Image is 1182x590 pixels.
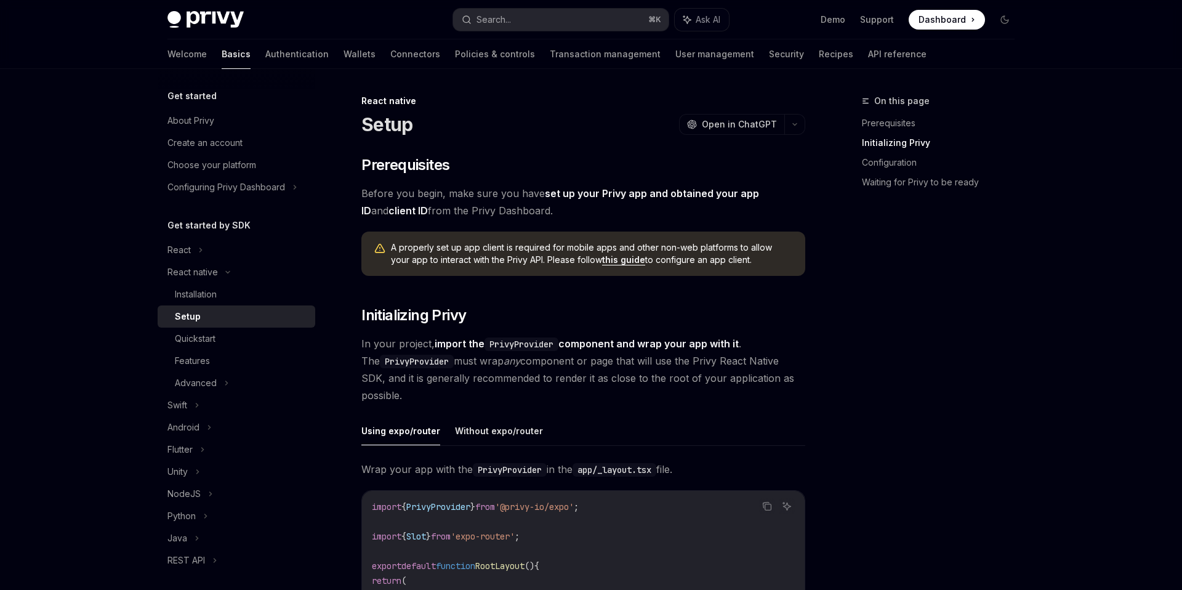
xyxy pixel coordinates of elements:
[919,14,966,26] span: Dashboard
[158,110,315,132] a: About Privy
[175,287,217,302] div: Installation
[406,531,426,542] span: Slot
[696,14,720,26] span: Ask AI
[167,11,244,28] img: dark logo
[390,39,440,69] a: Connectors
[860,14,894,26] a: Support
[167,531,187,546] div: Java
[475,501,495,512] span: from
[158,305,315,328] a: Setup
[995,10,1015,30] button: Toggle dark mode
[167,464,188,479] div: Unity
[821,14,845,26] a: Demo
[401,560,436,572] span: default
[451,531,515,542] span: 'expo-router'
[675,39,754,69] a: User management
[874,94,930,108] span: On this page
[167,158,256,172] div: Choose your platform
[167,89,217,103] h5: Get started
[175,354,210,368] div: Features
[361,416,440,445] button: Using expo/router
[158,328,315,350] a: Quickstart
[167,509,196,523] div: Python
[426,531,431,542] span: }
[388,204,428,217] a: client ID
[158,132,315,154] a: Create an account
[361,335,805,404] span: In your project, . The must wrap component or page that will use the Privy React Native SDK, and ...
[167,398,187,413] div: Swift
[453,9,669,31] button: Search...⌘K
[361,461,805,478] span: Wrap your app with the in the file.
[361,113,412,135] h1: Setup
[435,337,739,350] strong: import the component and wrap your app with it
[167,39,207,69] a: Welcome
[476,12,511,27] div: Search...
[819,39,853,69] a: Recipes
[167,113,214,128] div: About Privy
[167,265,218,280] div: React native
[167,135,243,150] div: Create an account
[222,39,251,69] a: Basics
[648,15,661,25] span: ⌘ K
[167,420,199,435] div: Android
[344,39,376,69] a: Wallets
[702,118,777,131] span: Open in ChatGPT
[372,575,401,586] span: return
[401,575,406,586] span: (
[515,531,520,542] span: ;
[504,355,520,367] em: any
[361,95,805,107] div: React native
[158,154,315,176] a: Choose your platform
[167,180,285,195] div: Configuring Privy Dashboard
[265,39,329,69] a: Authentication
[495,501,574,512] span: '@privy-io/expo'
[675,9,729,31] button: Ask AI
[158,283,315,305] a: Installation
[862,133,1024,153] a: Initializing Privy
[167,487,201,501] div: NodeJS
[361,305,466,325] span: Initializing Privy
[868,39,927,69] a: API reference
[372,501,401,512] span: import
[484,337,558,351] code: PrivyProvider
[779,498,795,514] button: Ask AI
[679,114,784,135] button: Open in ChatGPT
[361,187,759,217] a: set up your Privy app and obtained your app ID
[372,560,401,572] span: export
[525,560,534,572] span: ()
[431,531,451,542] span: from
[372,531,401,542] span: import
[167,218,251,233] h5: Get started by SDK
[862,172,1024,192] a: Waiting for Privy to be ready
[455,416,543,445] button: Without expo/router
[401,501,406,512] span: {
[175,331,215,346] div: Quickstart
[862,153,1024,172] a: Configuration
[475,560,525,572] span: RootLayout
[374,243,386,255] svg: Warning
[380,355,454,368] code: PrivyProvider
[455,39,535,69] a: Policies & controls
[909,10,985,30] a: Dashboard
[473,463,547,477] code: PrivyProvider
[602,254,645,265] a: this guide
[361,185,805,219] span: Before you begin, make sure you have and from the Privy Dashboard.
[534,560,539,572] span: {
[436,560,475,572] span: function
[769,39,804,69] a: Security
[167,243,191,257] div: React
[862,113,1024,133] a: Prerequisites
[167,553,205,568] div: REST API
[574,501,579,512] span: ;
[550,39,661,69] a: Transaction management
[175,309,201,324] div: Setup
[470,501,475,512] span: }
[167,442,193,457] div: Flutter
[406,501,470,512] span: PrivyProvider
[401,531,406,542] span: {
[175,376,217,390] div: Advanced
[391,241,793,266] span: A properly set up app client is required for mobile apps and other non-web platforms to allow you...
[573,463,656,477] code: app/_layout.tsx
[158,350,315,372] a: Features
[361,155,449,175] span: Prerequisites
